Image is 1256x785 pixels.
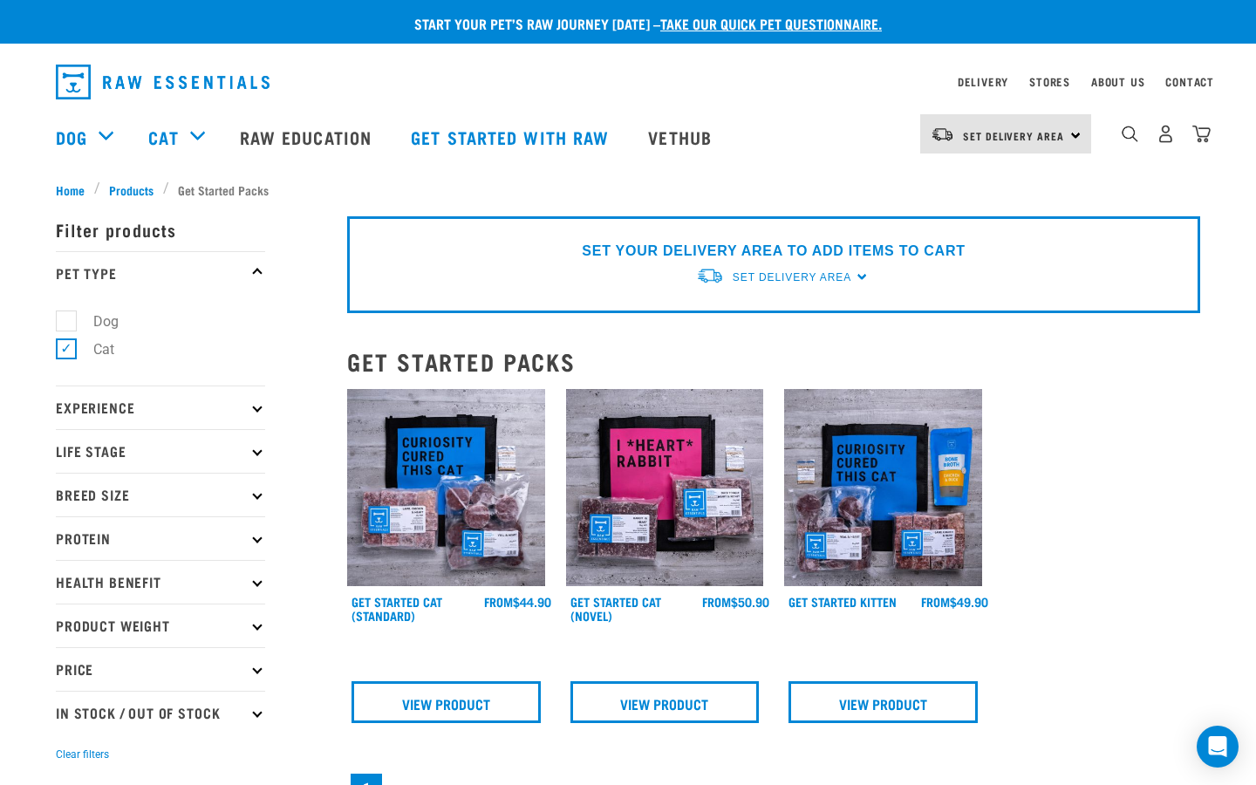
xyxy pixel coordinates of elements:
img: Assortment Of Raw Essential Products For Cats Including, Blue And Black Tote Bag With "Curiosity ... [347,389,545,587]
a: View Product [352,681,541,723]
img: NSP Kitten Update [784,389,982,587]
div: $49.90 [921,595,988,609]
img: home-icon@2x.png [1192,125,1211,143]
span: FROM [921,598,950,604]
p: Breed Size [56,473,265,516]
a: About Us [1091,78,1144,85]
label: Cat [65,338,121,360]
span: FROM [484,598,513,604]
img: van-moving.png [931,126,954,142]
p: Protein [56,516,265,560]
a: Products [100,181,163,199]
a: Stores [1029,78,1070,85]
p: Health Benefit [56,560,265,604]
a: take our quick pet questionnaire. [660,19,882,27]
img: Raw Essentials Logo [56,65,270,99]
nav: dropdown navigation [42,58,1214,106]
a: View Product [570,681,760,723]
img: van-moving.png [696,267,724,285]
h2: Get Started Packs [347,348,1200,375]
span: Set Delivery Area [963,133,1064,139]
a: Vethub [631,102,734,172]
div: Open Intercom Messenger [1197,726,1239,768]
a: Get Started Kitten [788,598,897,604]
p: SET YOUR DELIVERY AREA TO ADD ITEMS TO CART [582,241,965,262]
p: Pet Type [56,251,265,295]
a: Home [56,181,94,199]
a: Delivery [958,78,1008,85]
p: In Stock / Out Of Stock [56,691,265,734]
a: Get Started Cat (Standard) [352,598,442,618]
a: Contact [1165,78,1214,85]
p: Experience [56,386,265,429]
span: Products [109,181,154,199]
img: home-icon-1@2x.png [1122,126,1138,142]
a: View Product [788,681,978,723]
p: Filter products [56,208,265,251]
span: Home [56,181,85,199]
img: user.png [1157,125,1175,143]
p: Price [56,647,265,691]
span: Set Delivery Area [733,271,851,283]
nav: breadcrumbs [56,181,1200,199]
a: Raw Education [222,102,393,172]
p: Life Stage [56,429,265,473]
div: $50.90 [702,595,769,609]
img: Assortment Of Raw Essential Products For Cats Including, Pink And Black Tote Bag With "I *Heart* ... [566,389,764,587]
button: Clear filters [56,747,109,762]
label: Dog [65,311,126,332]
a: Get Started Cat (Novel) [570,598,661,618]
p: Product Weight [56,604,265,647]
a: Dog [56,124,87,150]
a: Get started with Raw [393,102,631,172]
span: FROM [702,598,731,604]
div: $44.90 [484,595,551,609]
a: Cat [148,124,178,150]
